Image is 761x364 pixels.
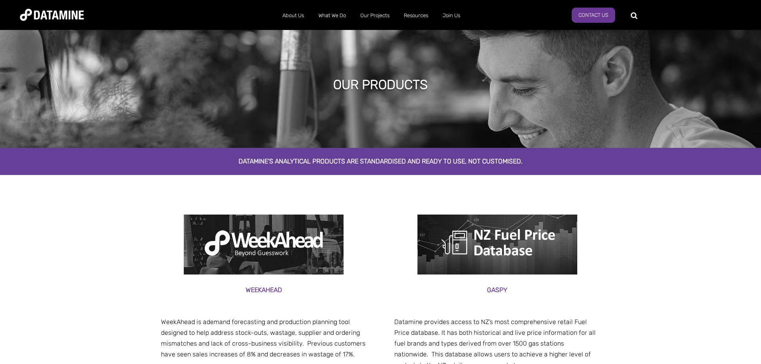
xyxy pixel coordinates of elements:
[153,158,608,165] h2: Datamine's analytical products are standardised and ready to use, not customised.
[417,215,577,274] img: NZ fuel price logo of petrol pump, Gaspy product page1
[161,318,207,326] span: WeekAhead is a
[333,76,428,93] h1: our products
[572,8,615,23] a: Contact Us
[153,177,192,184] span: Product page
[394,284,600,295] h3: Gaspy
[275,5,311,26] a: About Us
[161,284,367,295] h3: Weekahead
[435,5,467,26] a: Join Us
[161,303,197,311] span: our platform
[353,5,397,26] a: Our Projects
[161,316,367,360] p: demand forecasting and production planning tool designed to help address stock-outs, wastage, sup...
[184,215,344,274] img: weekahead product page2
[20,9,84,21] img: Datamine
[397,5,435,26] a: Resources
[311,5,353,26] a: What We Do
